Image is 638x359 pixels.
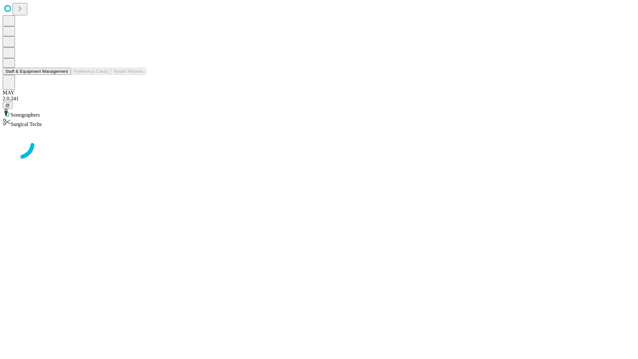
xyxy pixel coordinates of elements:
[3,102,13,109] button: @
[3,96,635,102] div: 2.0.241
[3,68,71,75] button: Staff & Equipment Management
[3,109,635,118] div: Sonographers
[111,68,146,75] button: Tenant Params
[71,68,111,75] button: Preference Cards
[3,90,635,96] div: MAY
[5,103,10,108] span: @
[3,118,635,127] div: Surgical Techs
